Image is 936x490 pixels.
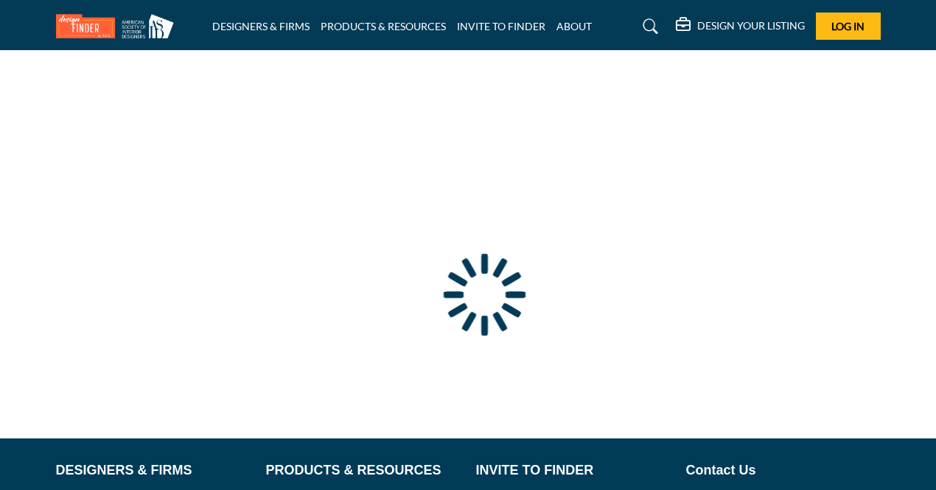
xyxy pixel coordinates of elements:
[686,461,881,480] a: Contact Us
[629,15,668,38] a: Search
[457,20,545,32] a: INVITE TO FINDER
[816,13,881,40] button: Log In
[476,461,671,480] a: INVITE TO FINDER
[831,20,865,32] span: Log In
[266,461,461,480] a: PRODUCTS & RESOURCES
[676,18,805,35] div: DESIGN YOUR LISTING
[56,461,251,480] a: DESIGNERS & FIRMS
[212,20,310,32] a: DESIGNERS & FIRMS
[56,14,181,38] img: Site Logo
[697,19,805,32] h5: DESIGN YOUR LISTING
[321,20,446,32] a: PRODUCTS & RESOURCES
[556,20,592,32] a: ABOUT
